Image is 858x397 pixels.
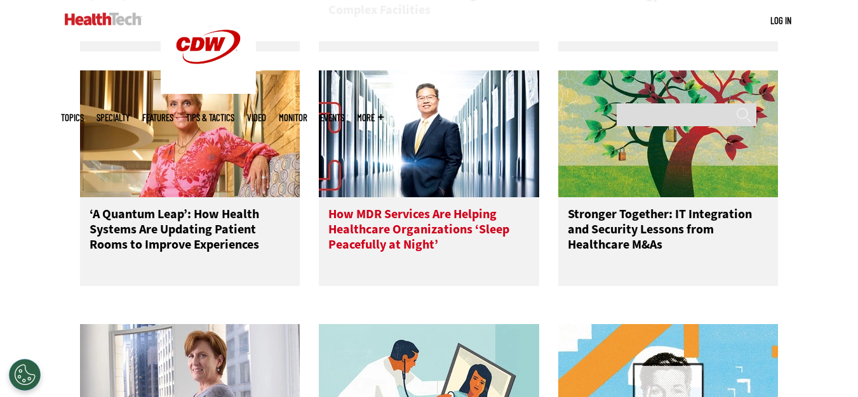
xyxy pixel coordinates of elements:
[328,207,530,257] h3: How MDR Services Are Helping Healthcare Organizations ‘Sleep Peacefully at Night’
[65,13,142,25] img: Home
[142,113,173,122] a: Features
[558,70,779,286] a: Illustration of tree with locks on branches to represent security Stronger Together: IT Integrati...
[279,113,307,122] a: MonITor
[97,113,130,122] span: Specialty
[568,207,769,257] h3: Stronger Together: IT Integration and Security Lessons from Healthcare M&As
[9,359,41,391] button: Open Preferences
[558,70,779,197] img: Illustration of tree with locks on branches to represent security
[319,70,539,197] img: Duc Lai
[186,113,234,122] a: Tips & Tactics
[90,207,291,257] h3: ‘A Quantum Leap’: How Health Systems Are Updating Patient Rooms to Improve Experiences
[319,70,539,286] a: Duc Lai How MDR Services Are Helping Healthcare Organizations ‘Sleep Peacefully at Night’
[161,84,256,97] a: CDW
[9,359,41,391] div: Cookies Settings
[357,113,384,122] span: More
[80,70,300,286] a: Stephanie Lahr ‘A Quantum Leap’: How Health Systems Are Updating Patient Rooms to Improve Experie...
[61,113,84,122] span: Topics
[770,14,791,27] div: User menu
[770,15,791,26] a: Log in
[247,113,266,122] a: Video
[320,113,344,122] a: Events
